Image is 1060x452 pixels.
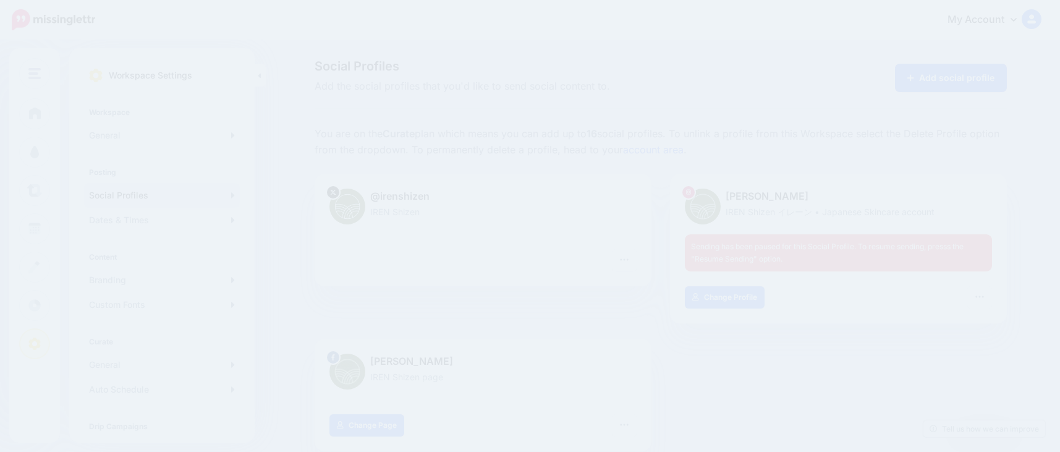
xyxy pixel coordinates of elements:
[685,286,765,309] a: Change Profile
[89,108,235,117] h4: Workspace
[685,205,992,219] p: IREN Shizen イレーン • Japanese Skincare account
[329,370,637,384] p: IREN Shizen page
[329,354,365,390] img: 555410322_1362280589238520_4578914403865189331_n-bsa152251.jpg
[691,242,964,263] span: Sending has been paused for this Social Profile. To resume sending, presss the "Resume Sending" o...
[89,252,235,262] h4: Content
[935,5,1041,35] a: My Account
[685,189,992,205] p: [PERSON_NAME]
[12,9,95,30] img: Missinglettr
[383,127,415,140] b: Curate
[84,352,240,377] a: General
[329,189,365,224] img: kUeKV_Oh-87821.jpg
[84,268,240,292] a: Branding
[685,189,721,224] img: 555009600_18375503251150189_6588055093637560753_n-bsa155028.jpg
[623,143,684,156] a: account area
[315,79,770,95] span: Add the social profiles that you'd like to send social content to.
[329,205,637,219] p: IREN Shizen
[923,420,1045,437] a: Tell us how we can improve
[587,127,597,140] b: 16
[89,337,235,346] h4: Curate
[109,68,192,83] p: Workspace Settings
[89,69,103,82] img: settings.png
[84,123,240,148] a: General
[329,354,637,370] p: [PERSON_NAME]
[315,60,770,72] span: Social Profiles
[84,292,240,317] a: Custom Fonts
[89,422,235,431] h4: Drip Campaigns
[28,68,41,79] img: menu.png
[89,168,235,177] h4: Posting
[84,377,240,402] a: Auto Schedule
[329,189,637,205] p: @irenshizen
[84,183,240,208] a: Social Profiles
[84,208,240,232] a: Dates & Times
[329,414,404,437] a: Change Page
[315,126,1007,158] p: You are on the plan which means you can add up to social profiles. To unlink a profile from this ...
[895,64,1007,92] a: Add social profile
